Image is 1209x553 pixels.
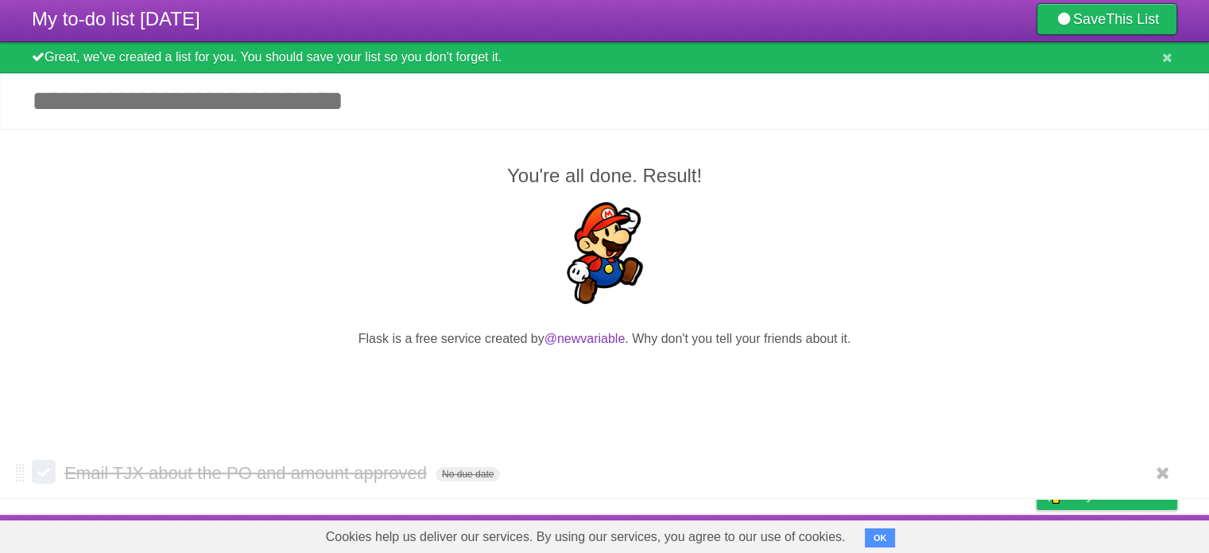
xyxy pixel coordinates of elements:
h2: You're all done. Result! [32,162,1177,190]
img: Super Mario [554,202,656,304]
b: This List [1106,11,1159,27]
span: Email TJX about the PO and amount approved [64,463,431,483]
span: No due date [436,467,500,481]
span: Buy me a coffee [1070,481,1169,509]
a: About [825,519,858,549]
span: My to-do list [DATE] [32,8,200,29]
a: Developers [878,519,942,549]
a: SaveThis List [1037,3,1177,35]
a: Privacy [1016,519,1057,549]
a: @newvariable [544,332,626,345]
span: Cookies help us deliver our services. By using our services, you agree to our use of cookies. [310,521,862,553]
button: OK [865,528,896,547]
a: Suggest a feature [1077,519,1177,549]
label: Done [32,460,56,484]
p: Flask is a free service created by . Why don't you tell your friends about it. [32,329,1177,349]
iframe: X Post Button [576,368,634,391]
a: Terms [962,519,997,549]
